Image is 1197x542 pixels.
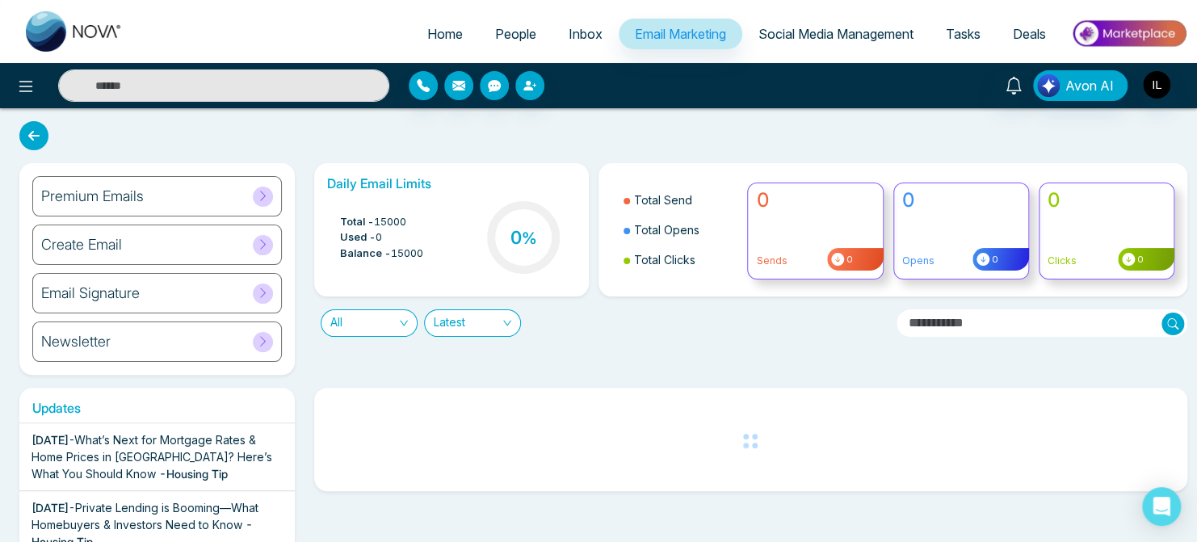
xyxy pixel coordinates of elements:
[330,310,408,336] span: All
[340,246,391,262] span: Balance -
[1048,189,1165,212] h4: 0
[427,26,463,42] span: Home
[374,214,406,230] span: 15000
[742,19,930,49] a: Social Media Management
[624,215,737,245] li: Total Opens
[41,284,140,302] h6: Email Signature
[340,229,376,246] span: Used -
[930,19,997,49] a: Tasks
[756,189,874,212] h4: 0
[391,246,423,262] span: 15000
[434,310,511,336] span: Latest
[902,254,1020,268] p: Opens
[510,227,537,248] h3: 0
[522,229,537,248] span: %
[844,253,853,267] span: 0
[635,26,726,42] span: Email Marketing
[411,19,479,49] a: Home
[41,236,122,254] h6: Create Email
[624,185,737,215] li: Total Send
[31,501,69,515] span: [DATE]
[619,19,742,49] a: Email Marketing
[19,401,295,416] h6: Updates
[997,19,1062,49] a: Deals
[1143,71,1170,99] img: User Avatar
[31,431,283,482] div: -
[340,214,374,230] span: Total -
[327,176,577,191] h6: Daily Email Limits
[569,26,603,42] span: Inbox
[1037,74,1060,97] img: Lead Flow
[902,189,1020,212] h4: 0
[1135,253,1144,267] span: 0
[1033,70,1128,101] button: Avon AI
[758,26,913,42] span: Social Media Management
[756,254,874,268] p: Sends
[1065,76,1114,95] span: Avon AI
[376,229,382,246] span: 0
[479,19,552,49] a: People
[946,26,981,42] span: Tasks
[31,501,258,531] span: Private Lending is Booming—What Homebuyers & Investors Need to Know
[624,245,737,275] li: Total Clicks
[1070,15,1187,52] img: Market-place.gif
[1142,487,1181,526] div: Open Intercom Messenger
[31,433,69,447] span: [DATE]
[552,19,619,49] a: Inbox
[495,26,536,42] span: People
[31,433,272,481] span: What’s Next for Mortgage Rates & Home Prices in [GEOGRAPHIC_DATA]? Here’s What You Should Know
[159,467,228,481] span: - Housing Tip
[989,253,998,267] span: 0
[41,333,111,351] h6: Newsletter
[1013,26,1046,42] span: Deals
[26,11,123,52] img: Nova CRM Logo
[41,187,144,205] h6: Premium Emails
[1048,254,1165,268] p: Clicks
